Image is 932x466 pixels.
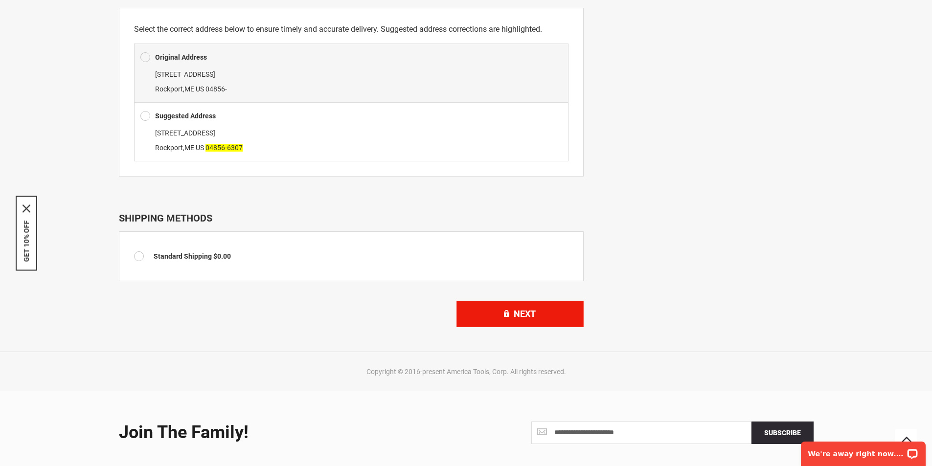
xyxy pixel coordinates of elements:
[213,252,231,260] span: $0.00
[116,367,816,377] div: Copyright © 2016-present America Tools, Corp. All rights reserved.
[134,23,568,36] p: Select the correct address below to ensure timely and accurate delivery. Suggested address correc...
[155,85,183,93] span: Rockport
[795,435,932,466] iframe: LiveChat chat widget
[514,309,536,319] span: Next
[155,53,207,61] b: Original Address
[119,423,459,443] div: Join the Family!
[23,204,30,212] button: Close
[184,85,194,93] span: ME
[155,70,215,78] span: [STREET_ADDRESS]
[155,129,215,137] span: [STREET_ADDRESS]
[205,85,227,93] span: 04856-
[23,220,30,262] button: GET 10% OFF
[196,85,204,93] span: US
[456,301,584,327] button: Next
[205,144,243,152] span: 04856-6307
[119,212,584,224] div: Shipping Methods
[154,252,212,260] span: Standard Shipping
[155,144,183,152] span: Rockport
[140,67,562,96] div: ,
[140,126,562,155] div: ,
[764,429,801,437] span: Subscribe
[184,144,194,152] span: ME
[751,422,814,444] button: Subscribe
[155,112,216,120] b: Suggested Address
[196,144,204,152] span: US
[23,204,30,212] svg: close icon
